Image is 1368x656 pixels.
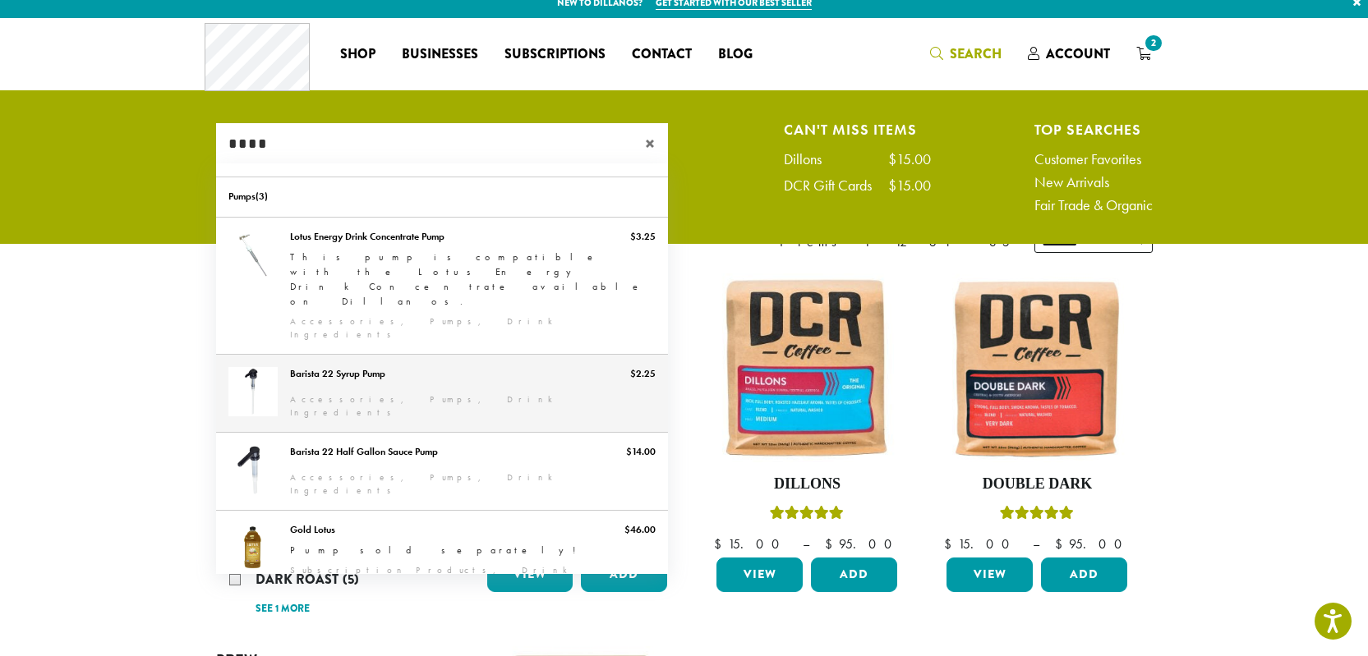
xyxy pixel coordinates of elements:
[712,475,901,493] h4: Dillons
[256,601,310,617] a: See 1 more
[888,178,931,193] div: $15.00
[632,44,692,65] span: Contact
[581,557,667,592] button: Add
[714,535,728,553] span: $
[947,557,1033,592] a: View
[1041,557,1127,592] button: Add
[1034,198,1153,213] a: Fair Trade & Organic
[1034,152,1153,167] a: Customer Favorites
[718,44,753,65] span: Blog
[942,475,1131,493] h4: Double Dark
[950,44,1002,63] span: Search
[343,570,359,589] span: (5)
[944,535,958,553] span: $
[825,535,839,553] span: $
[712,273,901,462] img: Dillons-12oz-300x300.jpg
[327,41,389,67] a: Shop
[504,44,606,65] span: Subscriptions
[1000,503,1074,528] div: Rated 4.50 out of 5
[944,535,1017,553] bdi: 15.00
[811,557,897,592] button: Add
[917,40,1015,67] a: Search
[942,273,1131,462] img: Double-Dark-12oz-300x300.jpg
[487,557,573,592] a: View
[1055,535,1069,553] span: $
[784,123,931,135] h4: Can't Miss Items
[1034,123,1153,135] h4: Top Searches
[714,535,787,553] bdi: 15.00
[1055,535,1130,553] bdi: 95.00
[1046,44,1110,63] span: Account
[784,178,888,193] div: DCR Gift Cards
[645,134,668,154] span: ×
[770,503,844,528] div: Rated 5.00 out of 5
[1034,175,1153,190] a: New Arrivals
[712,273,901,551] a: DillonsRated 5.00 out of 5
[402,44,478,65] span: Businesses
[942,273,1131,551] a: Double DarkRated 4.50 out of 5
[1033,535,1039,553] span: –
[716,557,803,592] a: View
[825,535,900,553] bdi: 95.00
[340,44,375,65] span: Shop
[803,535,809,553] span: –
[1142,32,1164,54] span: 2
[256,570,343,589] span: Dark Roast
[888,152,931,167] div: $15.00
[784,152,838,167] div: Dillons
